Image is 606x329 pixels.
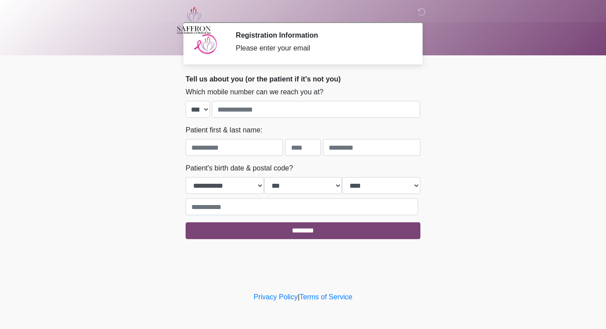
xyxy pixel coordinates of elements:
h2: Tell us about you (or the patient if it's not you) [186,75,420,83]
label: Which mobile number can we reach you at? [186,87,323,97]
a: Terms of Service [299,293,352,301]
a: | [298,293,299,301]
a: Privacy Policy [254,293,298,301]
label: Patient first & last name: [186,125,262,135]
img: Saffron Laser Aesthetics and Medical Spa Logo [177,7,211,34]
div: Please enter your email [236,43,407,54]
img: Agent Avatar [192,31,219,58]
label: Patient's birth date & postal code? [186,163,293,174]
